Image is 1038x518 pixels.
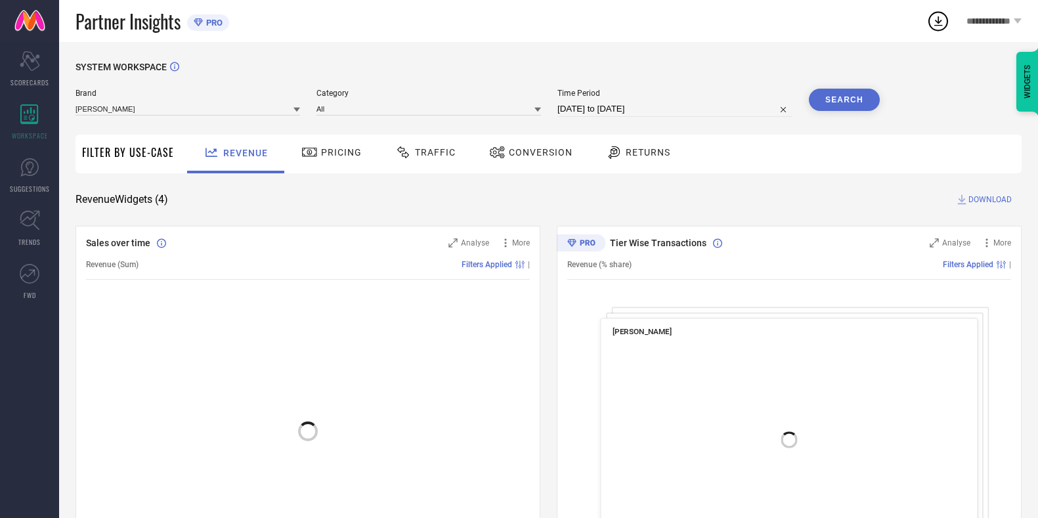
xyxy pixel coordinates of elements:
span: Filters Applied [462,260,512,269]
span: Partner Insights [76,8,181,35]
span: FWD [24,290,36,300]
button: Search [809,89,880,111]
div: Premium [557,234,605,254]
span: WORKSPACE [12,131,48,140]
span: SUGGESTIONS [10,184,50,194]
span: Analyse [461,238,489,248]
input: Select time period [557,101,792,117]
span: Revenue (% share) [567,260,632,269]
span: Category [316,89,541,98]
span: Conversion [509,147,573,158]
svg: Zoom [448,238,458,248]
span: Pricing [321,147,362,158]
span: More [993,238,1011,248]
div: Open download list [926,9,950,33]
span: Filter By Use-Case [82,144,174,160]
span: Sales over time [86,238,150,248]
span: Tier Wise Transactions [610,238,706,248]
span: Revenue (Sum) [86,260,139,269]
span: [PERSON_NAME] [613,327,672,336]
span: PRO [203,18,223,28]
span: DOWNLOAD [968,193,1012,206]
span: TRENDS [18,237,41,247]
span: | [1009,260,1011,269]
svg: Zoom [930,238,939,248]
span: Traffic [415,147,456,158]
span: Filters Applied [943,260,993,269]
span: Time Period [557,89,792,98]
span: | [528,260,530,269]
span: Brand [76,89,300,98]
span: SYSTEM WORKSPACE [76,62,167,72]
span: Analyse [942,238,970,248]
span: SCORECARDS [11,77,49,87]
span: Returns [626,147,670,158]
span: Revenue Widgets ( 4 ) [76,193,168,206]
span: Revenue [223,148,268,158]
span: More [512,238,530,248]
